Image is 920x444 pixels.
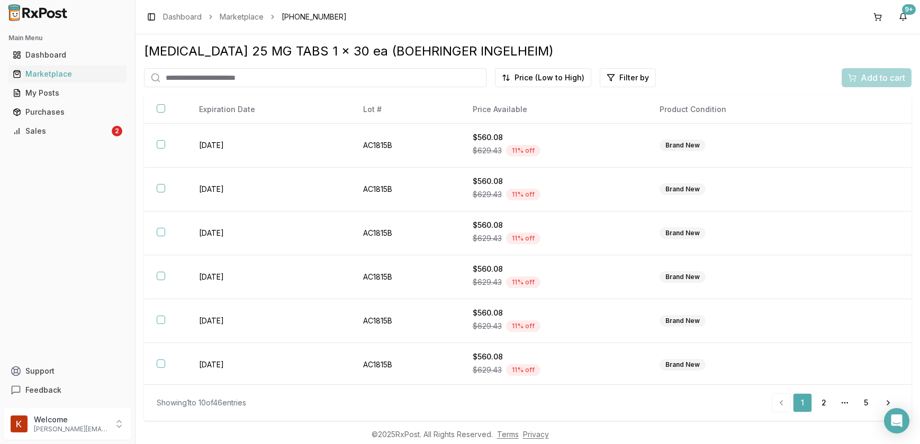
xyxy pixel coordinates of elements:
img: User avatar [11,415,28,432]
button: My Posts [4,85,131,101]
a: Marketplace [8,64,127,84]
span: $629.43 [473,189,502,200]
td: [DATE] [186,343,350,387]
nav: breadcrumb [163,12,347,22]
div: 11 % off [506,320,540,332]
p: Welcome [34,414,107,425]
span: $629.43 [473,321,502,331]
span: Price (Low to High) [515,72,584,83]
div: Marketplace [13,69,122,79]
a: 2 [814,393,833,412]
span: Feedback [25,385,61,395]
div: Brand New [660,140,706,151]
td: AC1815B [350,343,460,387]
div: $560.08 [473,176,635,187]
th: Lot # [350,96,460,124]
button: Support [4,362,131,381]
div: $560.08 [473,220,635,230]
a: Privacy [523,430,549,439]
div: [MEDICAL_DATA] 25 MG TABS 1 x 30 ea (BOEHRINGER INGELHEIM) [144,43,912,60]
div: $560.08 [473,351,635,362]
td: AC1815B [350,299,460,343]
div: Open Intercom Messenger [884,408,909,433]
div: Sales [13,126,110,136]
nav: pagination [772,393,899,412]
div: 11 % off [506,364,540,376]
td: AC1815B [350,168,460,211]
div: Brand New [660,271,706,283]
div: Showing 1 to 10 of 46 entries [157,397,246,408]
th: Expiration Date [186,96,350,124]
button: Purchases [4,104,131,121]
div: 11 % off [506,189,540,200]
a: My Posts [8,84,127,103]
a: 5 [856,393,876,412]
div: 9+ [902,4,916,15]
span: [PHONE_NUMBER] [282,12,347,22]
span: $629.43 [473,233,502,244]
span: $629.43 [473,145,502,156]
a: 1 [793,393,812,412]
div: Purchases [13,107,122,117]
a: Marketplace [220,12,264,22]
div: 11 % off [506,233,540,244]
div: Brand New [660,227,706,239]
button: Filter by [600,68,656,87]
div: Dashboard [13,50,122,60]
div: Brand New [660,183,706,195]
button: Marketplace [4,66,131,82]
a: Sales2 [8,122,127,141]
td: AC1815B [350,124,460,168]
div: 2 [112,126,122,136]
a: Purchases [8,103,127,122]
a: Dashboard [163,12,202,22]
span: $629.43 [473,277,502,288]
button: 9+ [895,8,912,25]
span: Filter by [619,72,649,83]
button: Sales2 [4,123,131,140]
div: 11 % off [506,276,540,288]
a: Go to next page [878,393,899,412]
h2: Main Menu [8,34,127,42]
span: $629.43 [473,365,502,375]
div: Brand New [660,359,706,371]
a: Terms [497,430,519,439]
td: [DATE] [186,124,350,168]
div: $560.08 [473,264,635,274]
div: $560.08 [473,308,635,318]
td: AC1815B [350,255,460,299]
button: Price (Low to High) [495,68,591,87]
td: [DATE] [186,211,350,255]
div: Brand New [660,315,706,327]
td: [DATE] [186,168,350,211]
button: Dashboard [4,47,131,63]
div: 11 % off [506,145,540,156]
button: Feedback [4,381,131,400]
div: $560.08 [473,132,635,143]
a: Dashboard [8,45,127,64]
td: [DATE] [186,255,350,299]
img: RxPost Logo [4,4,72,21]
div: My Posts [13,88,122,98]
th: Product Condition [647,96,832,124]
td: [DATE] [186,299,350,343]
p: [PERSON_NAME][EMAIL_ADDRESS][DOMAIN_NAME] [34,425,107,433]
th: Price Available [460,96,647,124]
td: AC1815B [350,211,460,255]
